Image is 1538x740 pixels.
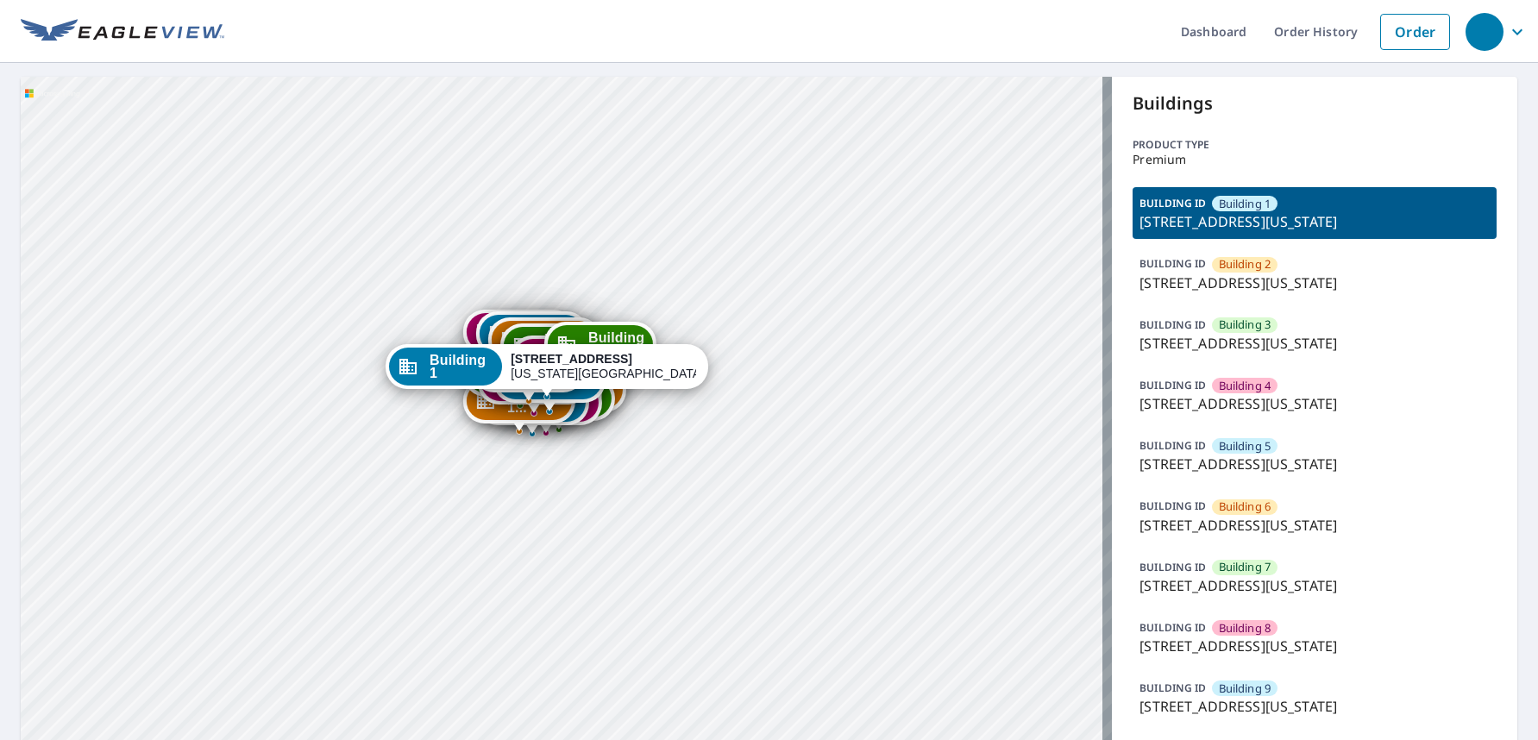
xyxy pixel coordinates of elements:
p: BUILDING ID [1139,378,1206,392]
p: BUILDING ID [1139,499,1206,513]
p: BUILDING ID [1139,620,1206,635]
p: [STREET_ADDRESS][US_STATE] [1139,696,1490,717]
p: [STREET_ADDRESS][US_STATE] [1139,393,1490,414]
img: EV Logo [21,19,224,45]
p: [STREET_ADDRESS][US_STATE] [1139,273,1490,293]
span: Building 1... [588,331,644,357]
span: Building 8 [1219,620,1271,637]
p: [STREET_ADDRESS][US_STATE] [1139,454,1490,474]
p: BUILDING ID [1139,317,1206,332]
p: BUILDING ID [1139,196,1206,210]
span: Building 6 [1219,499,1271,515]
span: Building 7 [1219,559,1271,575]
span: Building 1... [507,388,563,414]
span: Building 1 [1219,196,1271,212]
p: [STREET_ADDRESS][US_STATE] [1139,575,1490,596]
p: [STREET_ADDRESS][US_STATE] [1139,636,1490,656]
p: BUILDING ID [1139,680,1206,695]
p: Premium [1133,153,1497,166]
p: Product type [1133,137,1497,153]
span: Building 9 [1219,680,1271,697]
div: Dropped pin, building Building 8, Commercial property, 5951 North London Avenue Kansas City, MO 6... [511,336,623,389]
p: [STREET_ADDRESS][US_STATE] [1139,333,1490,354]
a: Order [1380,14,1450,50]
span: Building 5 [1219,438,1271,455]
span: Building 1 [430,354,493,379]
div: Dropped pin, building Building 6, Commercial property, 5951 North London Avenue Kansas City, MO 6... [488,317,600,371]
div: Dropped pin, building Building 4, Commercial property, 5951 North London Avenue Kansas City, MO 6... [463,310,575,363]
strong: [STREET_ADDRESS] [511,352,632,366]
span: Building 2 [1219,256,1271,273]
div: Dropped pin, building Building 7, Commercial property, 5951 North London Avenue Kansas City, MO 6... [500,323,612,377]
p: Buildings [1133,91,1497,116]
div: [US_STATE][GEOGRAPHIC_DATA] [511,352,696,381]
p: [STREET_ADDRESS][US_STATE] [1139,515,1490,536]
span: Building 4 [1219,378,1271,394]
span: Building 3 [1219,317,1271,333]
p: BUILDING ID [1139,438,1206,453]
p: BUILDING ID [1139,256,1206,271]
div: Dropped pin, building Building 19, Commercial property, 5951 North London Avenue Kansas City, MO ... [544,322,656,375]
p: [STREET_ADDRESS][US_STATE] [1139,211,1490,232]
p: BUILDING ID [1139,560,1206,574]
div: Dropped pin, building Building 1, Commercial property, 5951 North London Avenue Kansas City, MO 6... [386,344,708,398]
div: Dropped pin, building Building 5, Commercial property, 5951 North London Avenue Kansas City, MO 6... [476,311,588,365]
